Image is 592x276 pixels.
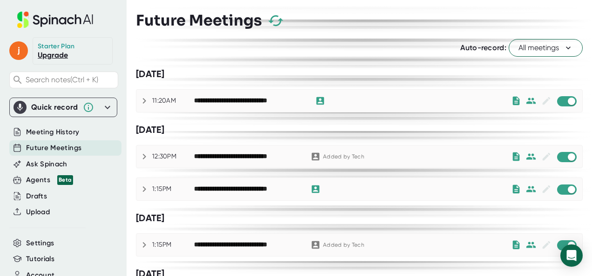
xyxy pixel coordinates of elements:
span: Search notes (Ctrl + K) [26,75,98,84]
button: Agents Beta [26,175,73,185]
div: 1:15PM [152,241,194,249]
div: 12:30PM [152,152,194,161]
button: All meetings [509,39,583,57]
div: Open Intercom Messenger [560,244,583,267]
div: Quick record [31,103,78,112]
button: Drafts [26,191,47,202]
div: 11:20AM [152,97,194,105]
div: 1:15PM [152,185,194,193]
div: Quick record [13,98,113,117]
button: Upload [26,207,50,217]
button: Settings [26,238,54,249]
div: Starter Plan [38,42,75,51]
div: [DATE] [136,212,583,224]
h3: Future Meetings [136,12,262,29]
div: [DATE] [136,124,583,136]
span: j [9,41,28,60]
button: Future Meetings [26,143,81,153]
div: Added by Tech [323,153,365,160]
span: All meetings [518,42,573,53]
div: Added by Tech [323,242,365,249]
div: Beta [57,175,73,185]
button: Meeting History [26,127,79,138]
div: [DATE] [136,68,583,80]
a: Upgrade [38,51,68,59]
button: Tutorials [26,254,54,264]
div: Agents [26,175,73,185]
button: Ask Spinach [26,159,67,170]
span: Auto-record: [460,43,506,52]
